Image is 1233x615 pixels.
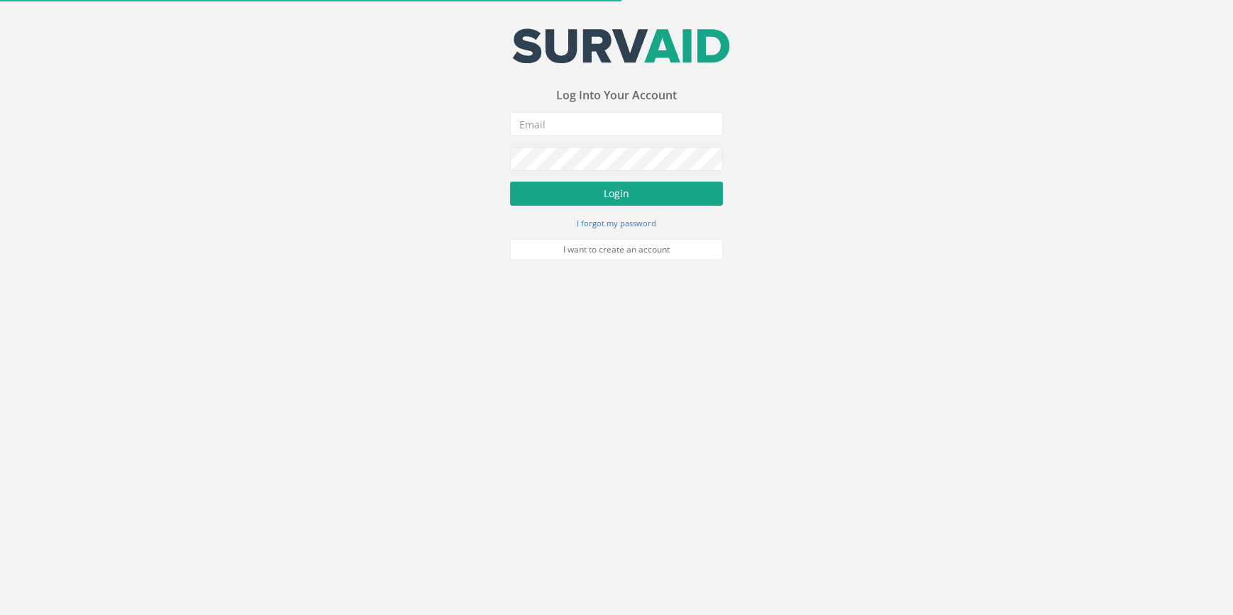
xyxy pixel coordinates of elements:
[510,112,723,136] input: Email
[577,218,656,228] small: I forgot my password
[510,89,723,102] h3: Log Into Your Account
[577,216,656,229] a: I forgot my password
[510,182,723,206] button: Login
[510,239,723,260] a: I want to create an account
